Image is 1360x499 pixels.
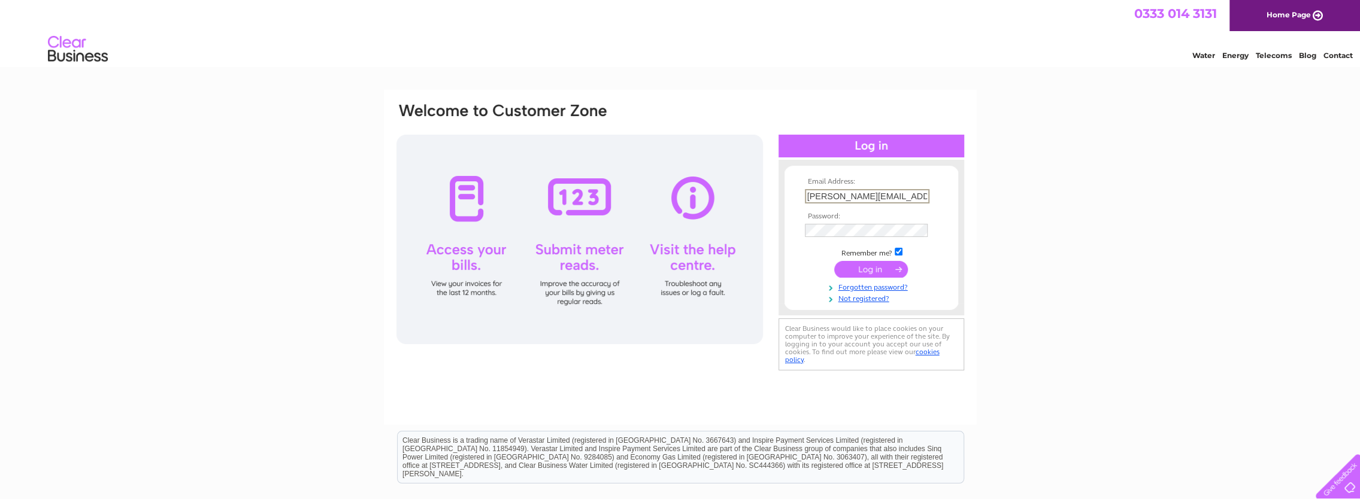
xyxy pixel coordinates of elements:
[47,31,108,68] img: logo.png
[802,246,941,258] td: Remember me?
[1134,6,1217,21] a: 0333 014 3131
[805,292,941,303] a: Not registered?
[802,178,941,186] th: Email Address:
[1192,51,1215,60] a: Water
[1323,51,1353,60] a: Contact
[802,212,941,221] th: Password:
[1299,51,1316,60] a: Blog
[1222,51,1249,60] a: Energy
[779,318,964,370] div: Clear Business would like to place cookies on your computer to improve your experience of the sit...
[805,281,941,292] a: Forgotten password?
[834,261,908,278] input: Submit
[398,7,964,58] div: Clear Business is a trading name of Verastar Limited (registered in [GEOGRAPHIC_DATA] No. 3667643...
[1256,51,1292,60] a: Telecoms
[785,348,940,364] a: cookies policy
